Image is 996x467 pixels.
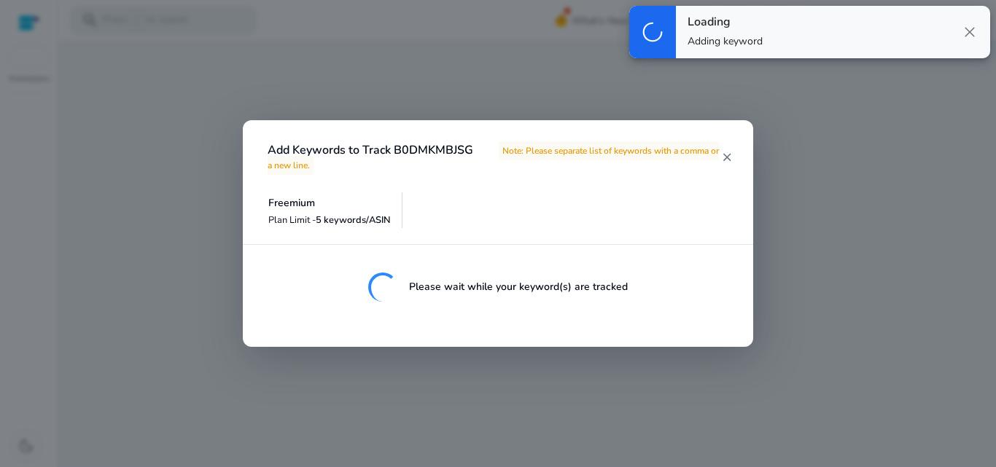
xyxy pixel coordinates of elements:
[316,213,391,227] span: 5 keywords/ASIN
[268,197,391,210] h5: Freemium
[268,144,721,171] h4: Add Keywords to Track B0DMKMBJSG
[409,281,628,294] h5: Please wait while your keyword(s) are tracked
[688,34,763,49] p: Adding keyword
[961,23,979,41] span: close
[688,15,763,29] h4: Loading
[641,20,664,44] span: progress_activity
[268,141,719,174] span: Note: Please separate list of keywords with a comma or a new line.
[721,151,733,164] mat-icon: close
[268,213,391,227] p: Plan Limit -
